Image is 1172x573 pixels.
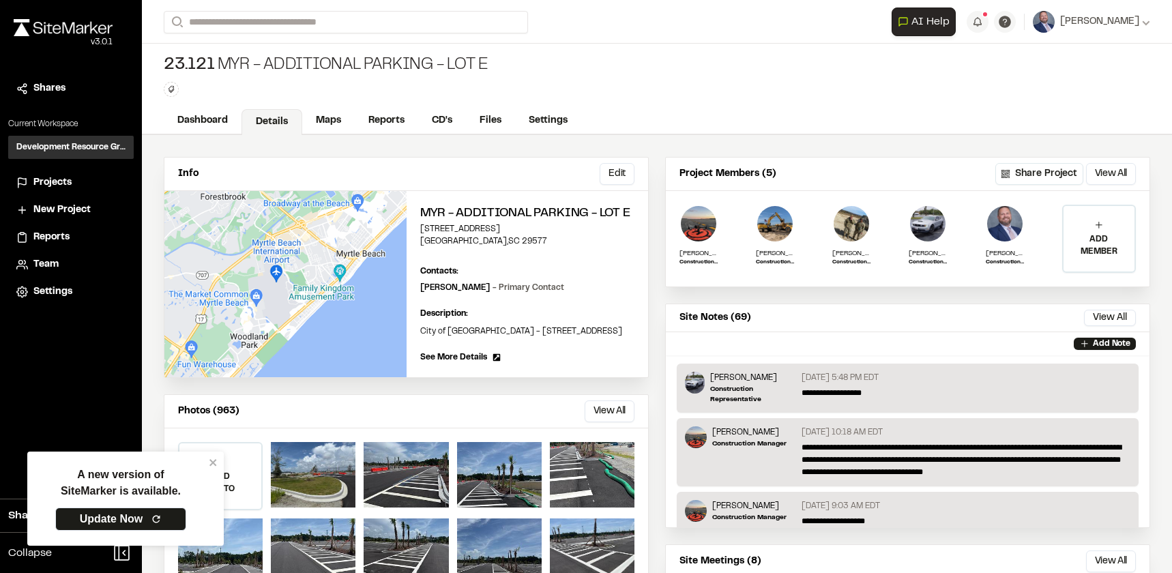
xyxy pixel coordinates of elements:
[712,500,787,512] p: [PERSON_NAME]
[685,500,707,522] img: Zach Thompson
[600,163,634,185] button: Edit
[420,325,635,338] p: City of [GEOGRAPHIC_DATA] - [STREET_ADDRESS]
[8,118,134,130] p: Current Workspace
[61,467,181,499] p: A new version of SiteMarker is available.
[164,108,241,134] a: Dashboard
[178,166,199,181] p: Info
[1064,233,1134,258] p: ADD MEMBER
[14,36,113,48] div: Oh geez...please don't...
[986,205,1024,243] img: Jake Rosiek
[8,508,100,524] span: Share Workspace
[832,248,870,259] p: [PERSON_NAME]
[1060,14,1139,29] span: [PERSON_NAME]
[986,259,1024,267] p: Construction Services Manager
[712,439,787,449] p: Construction Manager
[16,175,126,190] a: Projects
[16,284,126,299] a: Settings
[16,141,126,153] h3: Development Resource Group
[712,512,787,523] p: Construction Manager
[418,108,466,134] a: CD's
[1033,11,1150,33] button: [PERSON_NAME]
[178,404,239,419] p: Photos (963)
[164,82,179,97] button: Edit Tags
[892,8,961,36] div: Open AI Assistant
[33,175,72,190] span: Projects
[585,400,634,422] button: View All
[420,351,487,364] span: See More Details
[1093,338,1130,350] p: Add Note
[33,81,65,96] span: Shares
[710,384,797,405] p: Construction Representative
[712,426,787,439] p: [PERSON_NAME]
[33,284,72,299] span: Settings
[164,55,488,76] div: MYR - Additional Parking - Lot E
[679,310,751,325] p: Site Notes (69)
[756,259,794,267] p: Construction Representative
[679,259,718,267] p: Construction Manager
[1084,310,1136,326] button: View All
[16,203,126,218] a: New Project
[302,108,355,134] a: Maps
[802,500,880,512] p: [DATE] 9:03 AM EDT
[466,108,515,134] a: Files
[995,163,1083,185] button: Share Project
[16,257,126,272] a: Team
[420,308,635,320] p: Description:
[33,230,70,245] span: Reports
[892,8,956,36] button: Open AI Assistant
[679,554,761,569] p: Site Meetings (8)
[420,223,635,235] p: [STREET_ADDRESS]
[33,257,59,272] span: Team
[164,55,215,76] span: 23.121
[832,259,870,267] p: Construction Rep.
[164,11,188,33] button: Search
[679,205,718,243] img: Zach Thompson
[986,248,1024,259] p: [PERSON_NAME]
[14,19,113,36] img: rebrand.png
[33,203,91,218] span: New Project
[16,81,126,96] a: Shares
[16,230,126,245] a: Reports
[420,205,635,223] h2: MYR - Additional Parking - Lot E
[756,248,794,259] p: [PERSON_NAME]
[493,284,564,291] span: - Primary Contact
[685,372,705,394] img: Timothy Clark
[355,108,418,134] a: Reports
[909,248,947,259] p: [PERSON_NAME]
[909,205,947,243] img: Timothy Clark
[802,426,883,439] p: [DATE] 10:18 AM EDT
[909,259,947,267] p: Construction Representative
[1086,163,1136,185] button: View All
[802,372,879,384] p: [DATE] 5:48 PM EDT
[209,457,218,468] button: close
[1033,11,1055,33] img: User
[685,426,707,448] img: Zach Thompson
[679,166,776,181] p: Project Members (5)
[420,282,564,294] p: [PERSON_NAME]
[756,205,794,243] img: Ross Edwards
[710,372,797,384] p: [PERSON_NAME]
[8,545,52,561] span: Collapse
[55,508,186,531] a: Update Now
[420,265,458,278] p: Contacts:
[1086,550,1136,572] button: View All
[515,108,581,134] a: Settings
[679,248,718,259] p: [PERSON_NAME]
[911,14,950,30] span: AI Help
[241,109,302,135] a: Details
[420,235,635,248] p: [GEOGRAPHIC_DATA] , SC 29577
[832,205,870,243] img: Dillon Hackett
